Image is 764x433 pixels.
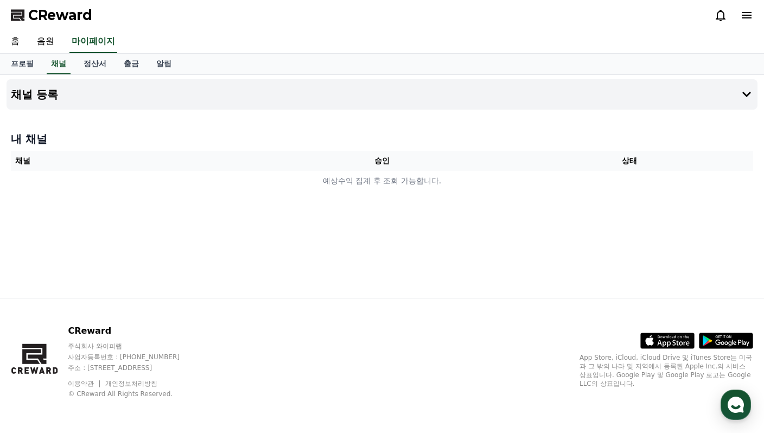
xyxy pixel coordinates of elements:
span: CReward [28,7,92,24]
a: 개인정보처리방침 [105,380,157,387]
h4: 내 채널 [11,131,753,147]
a: CReward [11,7,92,24]
th: 승인 [258,151,506,171]
p: 주식회사 와이피랩 [68,342,200,351]
span: 홈 [34,359,41,368]
span: 설정 [168,359,181,368]
p: 사업자등록번호 : [PHONE_NUMBER] [68,353,200,361]
a: 대화 [72,343,140,370]
a: 설정 [140,343,208,370]
p: 주소 : [STREET_ADDRESS] [68,364,200,372]
a: 홈 [3,343,72,370]
p: © CReward All Rights Reserved. [68,390,200,398]
th: 채널 [11,151,258,171]
a: 정산서 [75,54,115,74]
a: 음원 [28,30,63,53]
p: CReward [68,324,200,338]
a: 이용약관 [68,380,102,387]
a: 마이페이지 [69,30,117,53]
a: 홈 [2,30,28,53]
td: 예상수익 집계 후 조회 가능합니다. [11,171,753,191]
span: 대화 [99,360,112,368]
a: 알림 [148,54,180,74]
h4: 채널 등록 [11,88,58,100]
p: App Store, iCloud, iCloud Drive 및 iTunes Store는 미국과 그 밖의 나라 및 지역에서 등록된 Apple Inc.의 서비스 상표입니다. Goo... [580,353,753,388]
button: 채널 등록 [7,79,757,110]
a: 프로필 [2,54,42,74]
th: 상태 [506,151,753,171]
a: 출금 [115,54,148,74]
a: 채널 [47,54,71,74]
